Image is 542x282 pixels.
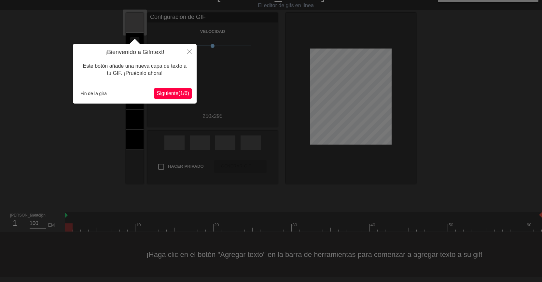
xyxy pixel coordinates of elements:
font: 6 [185,91,188,96]
font: ¡Bienvenido a Gifntext! [105,49,164,55]
font: ) [188,91,189,96]
font: Siguiente [157,91,178,96]
font: Fin de la gira [80,91,107,96]
font: ( [178,91,180,96]
font: / [183,91,184,96]
h4: ¡Bienvenido a Gifntext! [78,49,192,56]
button: Cerca [182,44,197,59]
font: Este botón añade una nueva capa de texto a tu GIF. ¡Pruébalo ahora! [83,63,187,76]
button: Próximo [154,88,192,99]
font: 1 [180,91,183,96]
button: Fin de la gira [78,89,109,98]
